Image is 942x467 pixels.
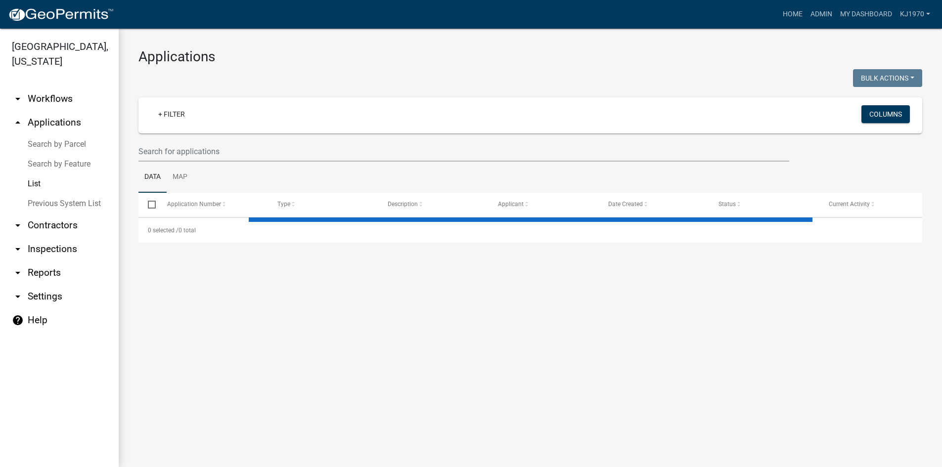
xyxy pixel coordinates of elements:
[138,193,157,216] datatable-header-cell: Select
[378,193,489,216] datatable-header-cell: Description
[388,201,418,208] span: Description
[138,48,922,65] h3: Applications
[12,243,24,255] i: arrow_drop_down
[836,5,896,24] a: My Dashboard
[150,105,193,123] a: + Filter
[709,193,819,216] datatable-header-cell: Status
[853,69,922,87] button: Bulk Actions
[12,117,24,128] i: arrow_drop_up
[779,5,807,24] a: Home
[12,219,24,231] i: arrow_drop_down
[138,218,922,243] div: 0 total
[138,141,789,162] input: Search for applications
[277,201,290,208] span: Type
[896,5,934,24] a: kj1970
[807,5,836,24] a: Admin
[12,267,24,279] i: arrow_drop_down
[12,314,24,326] i: help
[599,193,709,216] datatable-header-cell: Date Created
[268,193,378,216] datatable-header-cell: Type
[861,105,910,123] button: Columns
[819,193,930,216] datatable-header-cell: Current Activity
[157,193,268,216] datatable-header-cell: Application Number
[829,201,870,208] span: Current Activity
[167,162,193,193] a: Map
[718,201,736,208] span: Status
[498,201,524,208] span: Applicant
[148,227,179,234] span: 0 selected /
[167,201,221,208] span: Application Number
[489,193,599,216] datatable-header-cell: Applicant
[138,162,167,193] a: Data
[608,201,643,208] span: Date Created
[12,291,24,302] i: arrow_drop_down
[12,93,24,105] i: arrow_drop_down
